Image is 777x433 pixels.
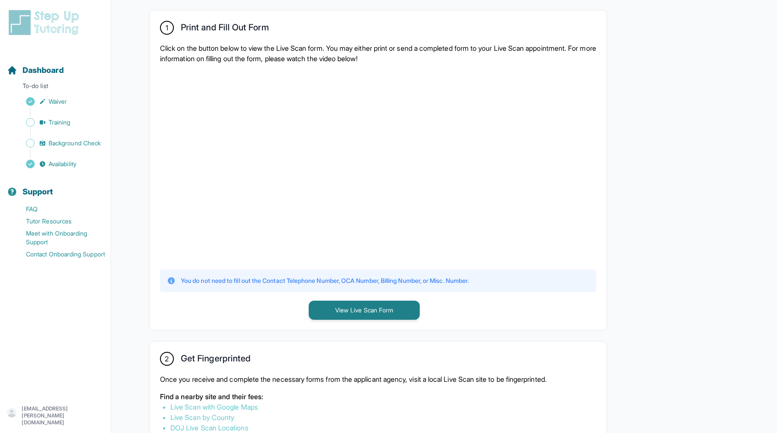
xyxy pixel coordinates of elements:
[7,137,111,149] a: Background Check
[7,405,104,426] button: [EMAIL_ADDRESS][PERSON_NAME][DOMAIN_NAME]
[3,50,107,80] button: Dashboard
[7,116,111,128] a: Training
[7,227,111,248] a: Meet with Onboarding Support
[7,215,111,227] a: Tutor Resources
[181,353,251,367] h2: Get Fingerprinted
[23,64,64,76] span: Dashboard
[23,186,53,198] span: Support
[7,203,111,215] a: FAQ
[7,95,111,108] a: Waiver
[7,9,84,36] img: logo
[170,423,248,432] a: DOJ Live Scan Locations
[166,23,168,33] span: 1
[309,305,420,314] a: View Live Scan Form
[7,158,111,170] a: Availability
[160,71,464,261] iframe: YouTube video player
[181,22,269,36] h2: Print and Fill Out Form
[7,64,64,76] a: Dashboard
[181,276,469,285] p: You do not need to fill out the Contact Telephone Number, OCA Number, Billing Number, or Misc. Nu...
[49,118,71,127] span: Training
[160,391,596,402] p: Find a nearby site and their fees:
[49,160,76,168] span: Availability
[170,413,234,422] a: Live Scan by County
[7,248,111,260] a: Contact Onboarding Support
[160,43,596,64] p: Click on the button below to view the Live Scan form. You may either print or send a completed fo...
[22,405,104,426] p: [EMAIL_ADDRESS][PERSON_NAME][DOMAIN_NAME]
[170,403,258,411] a: Live Scan with Google Maps
[3,172,107,201] button: Support
[3,82,107,94] p: To-do list
[49,97,67,106] span: Waiver
[309,301,420,320] button: View Live Scan Form
[160,374,596,384] p: Once you receive and complete the necessary forms from the applicant agency, visit a local Live S...
[165,354,169,364] span: 2
[49,139,101,148] span: Background Check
